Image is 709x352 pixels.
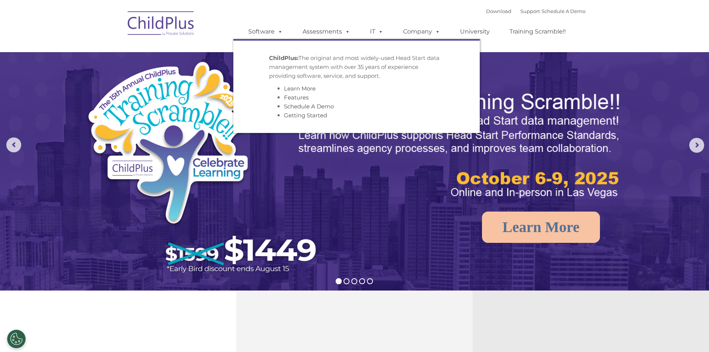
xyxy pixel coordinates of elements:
a: Support [520,8,540,14]
a: Assessments [295,24,358,39]
a: Schedule A Demo [284,103,334,110]
a: Download [486,8,511,14]
iframe: Chat Widget [587,272,709,352]
a: Learn More [482,212,600,243]
p: The original and most widely-used Head Start data management system with over 35 years of experie... [269,54,444,80]
a: Learn More [284,85,316,92]
a: Training Scramble!! [502,24,573,39]
a: Software [241,24,290,39]
span: Last name [103,49,126,55]
font: | [486,8,585,14]
strong: ChildPlus: [269,54,298,61]
a: Features [284,94,309,101]
a: IT [363,24,391,39]
img: ChildPlus by Procare Solutions [124,6,198,43]
a: Schedule A Demo [542,8,585,14]
button: Cookies Settings [7,330,26,348]
span: Phone number [103,80,135,85]
a: University [453,24,497,39]
a: Getting Started [284,112,327,119]
a: Company [396,24,448,39]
